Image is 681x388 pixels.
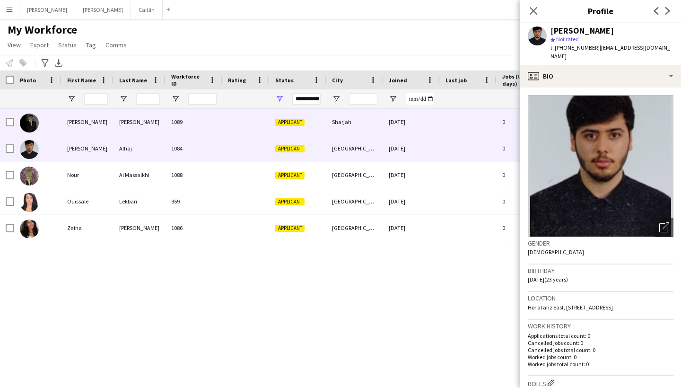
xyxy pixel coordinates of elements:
img: Ouissale Lekbari [20,193,39,212]
p: Worked jobs total count: 0 [528,361,673,368]
div: 0 [497,215,558,241]
p: Cancelled jobs total count: 0 [528,346,673,353]
span: Applicant [275,119,305,126]
img: Abdullah Alshawi [20,114,39,132]
span: Hor al anz east, [STREET_ADDRESS] [528,304,613,311]
div: Zaina [61,215,113,241]
button: [PERSON_NAME] [19,0,75,19]
span: Jobs (last 90 days) [502,73,541,87]
div: 0 [497,135,558,161]
div: Lekbari [113,188,166,214]
h3: Birthday [528,266,673,275]
div: [DATE] [383,162,440,188]
span: View [8,41,21,49]
div: 1088 [166,162,222,188]
button: Open Filter Menu [119,95,128,103]
div: [DATE] [383,109,440,135]
a: Export [26,39,52,51]
input: Joined Filter Input [406,93,434,105]
div: [PERSON_NAME] [61,135,113,161]
span: Joined [389,77,407,84]
p: Worked jobs count: 0 [528,353,673,361]
span: Tag [86,41,96,49]
div: [GEOGRAPHIC_DATA] [326,162,383,188]
span: Last job [445,77,467,84]
div: Sharjah [326,109,383,135]
a: Tag [82,39,100,51]
div: Alhaj [113,135,166,161]
h3: Location [528,294,673,302]
span: Status [275,77,294,84]
span: Status [58,41,77,49]
div: [GEOGRAPHIC_DATA] [326,215,383,241]
p: Applications total count: 0 [528,332,673,339]
div: 0 [497,109,558,135]
span: Applicant [275,145,305,152]
button: Open Filter Menu [275,95,284,103]
img: Nour Al Massalkhi [20,167,39,185]
div: [PERSON_NAME] [113,215,166,241]
div: [PERSON_NAME] [61,109,113,135]
span: Not rated [556,35,579,43]
div: 1086 [166,215,222,241]
span: Applicant [275,198,305,205]
button: Open Filter Menu [67,95,76,103]
input: City Filter Input [349,93,377,105]
div: 1089 [166,109,222,135]
span: City [332,77,343,84]
h3: Gender [528,239,673,247]
h3: Profile [520,5,681,17]
span: Photo [20,77,36,84]
div: Nour [61,162,113,188]
span: Rating [228,77,246,84]
input: Last Name Filter Input [136,93,160,105]
span: [DEMOGRAPHIC_DATA] [528,248,584,256]
span: Applicant [275,225,305,232]
div: Bio [520,65,681,88]
button: Open Filter Menu [171,95,180,103]
a: Status [54,39,80,51]
div: [GEOGRAPHIC_DATA] [326,135,383,161]
button: Open Filter Menu [389,95,397,103]
span: My Workforce [8,23,77,37]
span: Last Name [119,77,147,84]
img: Crew avatar or photo [528,95,673,237]
span: Workforce ID [171,73,205,87]
span: | [EMAIL_ADDRESS][DOMAIN_NAME] [550,44,670,60]
app-action-btn: Export XLSX [53,57,64,69]
div: [GEOGRAPHIC_DATA] [326,188,383,214]
div: Al Massalkhi [113,162,166,188]
span: [DATE] (23 years) [528,276,568,283]
div: Ouissale [61,188,113,214]
img: Mohammed Alhaj [20,140,39,159]
div: 0 [497,162,558,188]
a: View [4,39,25,51]
app-action-btn: Advanced filters [39,57,51,69]
div: [DATE] [383,135,440,161]
span: Comms [105,41,127,49]
button: Open Filter Menu [332,95,340,103]
div: [DATE] [383,215,440,241]
div: Open photos pop-in [655,218,673,237]
h3: Roles [528,378,673,388]
input: First Name Filter Input [84,93,108,105]
button: Caitlin [131,0,163,19]
div: [DATE] [383,188,440,214]
div: 0 [497,188,558,214]
img: Zaina Milhem [20,220,39,238]
button: [PERSON_NAME] [75,0,131,19]
span: Export [30,41,49,49]
div: 1084 [166,135,222,161]
div: [PERSON_NAME] [550,26,614,35]
span: t. [PHONE_NUMBER] [550,44,600,51]
h3: Work history [528,322,673,330]
p: Cancelled jobs count: 0 [528,339,673,346]
span: Applicant [275,172,305,179]
div: [PERSON_NAME] [113,109,166,135]
input: Workforce ID Filter Input [188,93,217,105]
a: Comms [102,39,131,51]
span: First Name [67,77,96,84]
div: 959 [166,188,222,214]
